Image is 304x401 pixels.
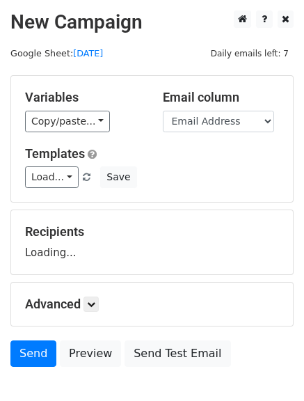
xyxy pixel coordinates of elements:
[100,166,136,188] button: Save
[25,146,85,161] a: Templates
[125,340,230,367] a: Send Test Email
[10,10,294,34] h2: New Campaign
[25,224,279,260] div: Loading...
[73,48,103,58] a: [DATE]
[25,297,279,312] h5: Advanced
[25,224,279,239] h5: Recipients
[60,340,121,367] a: Preview
[25,111,110,132] a: Copy/paste...
[163,90,280,105] h5: Email column
[25,90,142,105] h5: Variables
[10,48,103,58] small: Google Sheet:
[206,48,294,58] a: Daily emails left: 7
[206,46,294,61] span: Daily emails left: 7
[10,340,56,367] a: Send
[25,166,79,188] a: Load...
